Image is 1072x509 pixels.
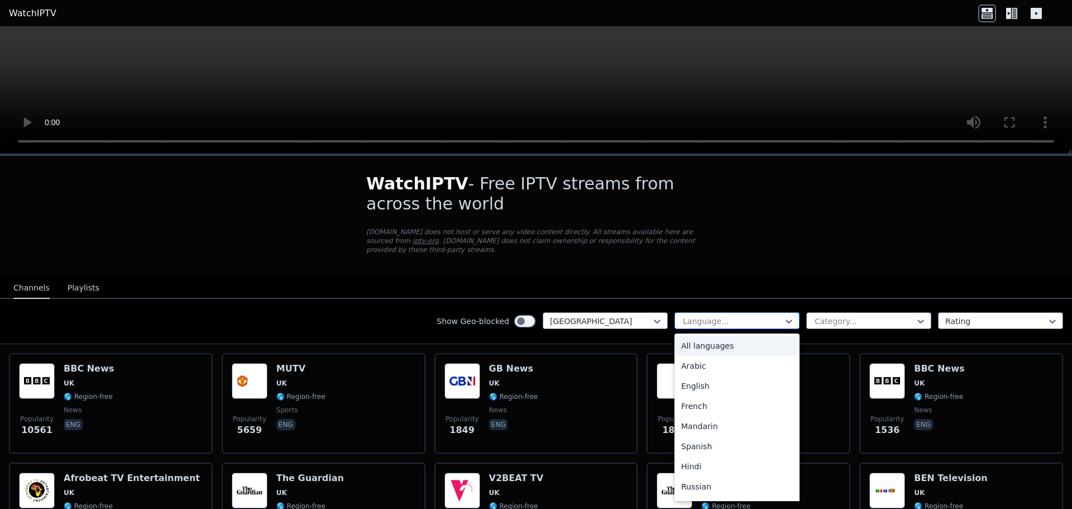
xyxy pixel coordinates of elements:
[64,406,82,415] span: news
[444,473,480,508] img: V2BEAT TV
[674,436,800,456] div: Spanish
[914,473,987,484] h6: BEN Television
[657,473,692,508] img: The Guardian
[662,424,687,437] span: 1813
[914,363,964,374] h6: BBC News
[444,363,480,399] img: GB News
[674,336,800,356] div: All languages
[19,363,55,399] img: BBC News
[276,419,295,430] p: eng
[9,7,56,20] a: WatchIPTV
[869,473,905,508] img: BEN Television
[232,363,267,399] img: MUTV
[276,473,345,484] h6: The Guardian
[366,227,706,254] p: [DOMAIN_NAME] does not host or serve any video content directly. All streams available here are s...
[64,392,113,401] span: 🌎 Region-free
[68,278,99,299] button: Playlists
[869,363,905,399] img: BBC News
[674,376,800,396] div: English
[657,363,692,399] img: Discover Film
[489,488,500,497] span: UK
[276,379,287,388] span: UK
[276,363,326,374] h6: MUTV
[276,406,298,415] span: sports
[366,174,706,214] h1: - Free IPTV streams from across the world
[674,456,800,477] div: Hindi
[20,415,54,424] span: Popularity
[674,396,800,416] div: French
[489,473,544,484] h6: V2BEAT TV
[914,488,925,497] span: UK
[232,473,267,508] img: The Guardian
[64,419,83,430] p: eng
[21,424,52,437] span: 10561
[489,379,500,388] span: UK
[276,392,326,401] span: 🌎 Region-free
[674,356,800,376] div: Arabic
[658,415,691,424] span: Popularity
[489,406,507,415] span: news
[237,424,262,437] span: 5659
[64,379,74,388] span: UK
[489,392,538,401] span: 🌎 Region-free
[914,419,933,430] p: eng
[19,473,55,508] img: Afrobeat TV Entertainment
[489,363,538,374] h6: GB News
[914,379,925,388] span: UK
[413,237,439,245] a: iptv-org
[276,488,287,497] span: UK
[914,406,932,415] span: news
[13,278,50,299] button: Channels
[674,416,800,436] div: Mandarin
[875,424,900,437] span: 1536
[366,174,468,193] span: WatchIPTV
[437,316,509,327] label: Show Geo-blocked
[449,424,475,437] span: 1849
[870,415,904,424] span: Popularity
[489,419,508,430] p: eng
[674,477,800,497] div: Russian
[64,473,200,484] h6: Afrobeat TV Entertainment
[64,363,114,374] h6: BBC News
[914,392,963,401] span: 🌎 Region-free
[233,415,266,424] span: Popularity
[64,488,74,497] span: UK
[446,415,479,424] span: Popularity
